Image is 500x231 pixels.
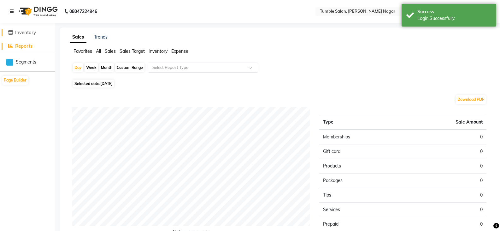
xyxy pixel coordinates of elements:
[15,43,32,49] span: Reports
[403,188,486,203] td: 0
[70,32,86,43] a: Sales
[100,81,113,86] span: [DATE]
[319,188,403,203] td: Tips
[456,95,486,104] button: Download PDF
[2,43,54,50] a: Reports
[85,63,98,72] div: Week
[16,3,59,20] img: logo
[115,63,144,72] div: Custom Range
[96,48,101,54] span: All
[16,59,36,65] span: Segments
[417,15,491,22] div: Login Successfully.
[2,76,28,85] button: Page Builder
[403,115,486,130] th: Sale Amount
[403,203,486,217] td: 0
[319,203,403,217] td: Services
[319,173,403,188] td: Packages
[171,48,188,54] span: Expense
[403,130,486,144] td: 0
[403,144,486,159] td: 0
[69,3,97,20] b: 08047224946
[319,144,403,159] td: Gift card
[15,29,36,35] span: Inventory
[2,29,54,36] a: Inventory
[149,48,168,54] span: Inventory
[417,9,491,15] div: Success
[105,48,116,54] span: Sales
[319,115,403,130] th: Type
[73,80,114,88] span: Selected date:
[73,63,83,72] div: Day
[94,34,108,40] a: Trends
[319,159,403,173] td: Products
[403,173,486,188] td: 0
[319,130,403,144] td: Memberships
[120,48,145,54] span: Sales Target
[403,159,486,173] td: 0
[99,63,114,72] div: Month
[74,48,92,54] span: Favorites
